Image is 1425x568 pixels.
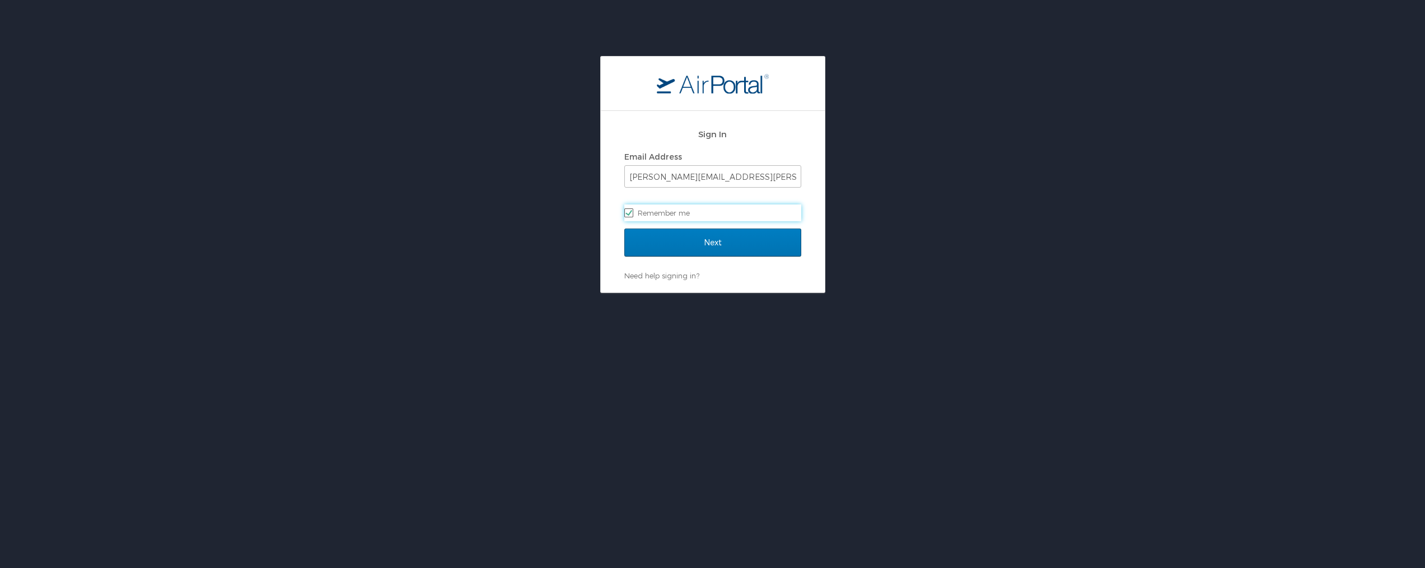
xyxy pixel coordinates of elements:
[624,128,801,141] h2: Sign In
[624,152,682,161] label: Email Address
[624,271,699,280] a: Need help signing in?
[657,73,769,94] img: logo
[624,229,801,257] input: Next
[624,204,801,221] label: Remember me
